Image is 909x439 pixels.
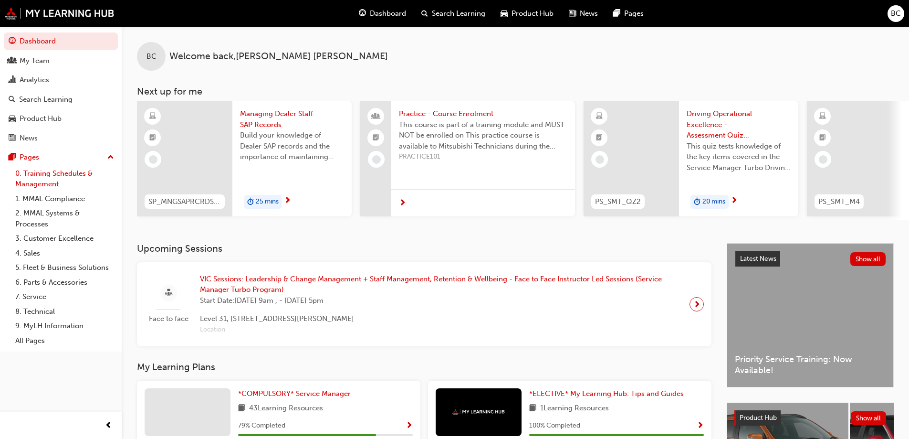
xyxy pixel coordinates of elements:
span: prev-icon [105,420,112,432]
a: SP_MNGSAPRCRDS_M1Managing Dealer Staff SAP RecordsBuild your knowledge of Dealer SAP records and ... [137,101,352,216]
span: people-icon [373,110,379,123]
span: car-icon [501,8,508,20]
a: 2. MMAL Systems & Processes [11,206,118,231]
a: Analytics [4,71,118,89]
a: 4. Sales [11,246,118,261]
span: next-icon [731,197,738,205]
a: Dashboard [4,32,118,50]
span: booktick-icon [149,132,156,144]
span: pages-icon [9,153,16,162]
span: duration-icon [694,196,700,208]
span: VIC Sessions: Leadership & Change Management + Staff Management, Retention & Wellbeing - Face to ... [200,274,682,295]
span: book-icon [529,403,536,415]
a: 5. Fleet & Business Solutions [11,260,118,275]
span: Start Date: [DATE] 9am , - [DATE] 5pm [200,295,682,306]
span: Welcome back , [PERSON_NAME] [PERSON_NAME] [169,51,388,62]
a: Product Hub [4,110,118,128]
span: guage-icon [9,37,16,46]
span: chart-icon [9,76,16,85]
a: *ELECTIVE* My Learning Hub: Tips and Guides [529,388,688,399]
span: learningResourceType_ELEARNING-icon [819,110,826,123]
span: News [580,8,598,19]
span: PRACTICE101 [399,151,567,162]
span: learningResourceType_ELEARNING-icon [149,110,156,123]
span: next-icon [693,298,700,311]
div: My Team [20,55,50,66]
button: Show all [850,252,886,266]
div: Product Hub [20,113,62,124]
span: learningRecordVerb_NONE-icon [149,155,157,164]
span: Level 31, [STREET_ADDRESS][PERSON_NAME] [200,313,682,324]
span: Pages [624,8,644,19]
span: 25 mins [256,196,279,207]
a: All Pages [11,333,118,348]
a: 6. Parts & Accessories [11,275,118,290]
span: *ELECTIVE* My Learning Hub: Tips and Guides [529,389,684,398]
span: search-icon [421,8,428,20]
span: Build your knowledge of Dealer SAP records and the importance of maintaining your staff records i... [240,130,344,162]
a: Product HubShow all [734,410,886,426]
span: 79 % Completed [238,420,285,431]
span: learningRecordVerb_NONE-icon [819,155,827,164]
button: DashboardMy TeamAnalyticsSearch LearningProduct HubNews [4,31,118,149]
a: news-iconNews [561,4,606,23]
span: 1 Learning Resources [540,403,609,415]
span: 43 Learning Resources [249,403,323,415]
h3: Next up for me [122,86,909,97]
span: Show Progress [406,422,413,430]
span: learningRecordVerb_NONE-icon [596,155,604,164]
a: 8. Technical [11,304,118,319]
span: booktick-icon [819,132,826,144]
span: learningRecordVerb_NONE-icon [372,155,381,164]
span: Product Hub [740,414,777,422]
span: PS_SMT_M4 [818,196,860,207]
img: mmal [5,7,115,20]
span: Search Learning [432,8,485,19]
h3: My Learning Plans [137,362,711,373]
span: Product Hub [512,8,554,19]
span: guage-icon [359,8,366,20]
span: Show Progress [697,422,704,430]
a: *COMPULSORY* Service Manager [238,388,355,399]
span: PS_SMT_QZ2 [595,196,641,207]
span: Managing Dealer Staff SAP Records [240,108,344,130]
span: BC [891,8,901,19]
span: people-icon [9,57,16,65]
span: This quiz tests knowledge of the key items covered in the Service Manager Turbo Driving Operation... [687,141,791,173]
a: 7. Service [11,289,118,304]
span: duration-icon [247,196,254,208]
span: *COMPULSORY* Service Manager [238,389,351,398]
span: Dashboard [370,8,406,19]
span: booktick-icon [596,132,603,144]
a: car-iconProduct Hub [493,4,561,23]
span: news-icon [9,134,16,143]
span: Face to face [145,313,192,324]
a: Practice - Course EnrolmentThis course is part of a training module and MUST NOT be enrolled on T... [360,101,575,216]
span: This course is part of a training module and MUST NOT be enrolled on This practice course is avai... [399,119,567,152]
a: 3. Customer Excellence [11,231,118,246]
a: 0. Training Schedules & Management [11,166,118,192]
div: Pages [20,152,39,163]
span: Priority Service Training: Now Available! [735,354,886,375]
span: book-icon [238,403,245,415]
span: Practice - Course Enrolment [399,108,567,119]
button: Pages [4,149,118,166]
span: Location [200,324,682,335]
a: News [4,129,118,147]
div: Analytics [20,75,49,86]
span: Driving Operational Excellence - Assessment Quiz (Service Manager Turbo Program) [687,108,791,141]
span: next-icon [284,197,291,205]
a: search-iconSearch Learning [414,4,493,23]
span: sessionType_FACE_TO_FACE-icon [165,287,172,299]
span: Latest News [740,255,776,263]
button: BC [888,5,904,22]
a: Face to faceVIC Sessions: Leadership & Change Management + Staff Management, Retention & Wellbein... [145,270,704,339]
a: 9. MyLH Information [11,319,118,333]
span: SP_MNGSAPRCRDS_M1 [148,196,221,207]
span: 20 mins [702,196,725,207]
a: Latest NewsShow all [735,251,886,267]
div: News [20,133,38,144]
span: pages-icon [613,8,620,20]
span: news-icon [569,8,576,20]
